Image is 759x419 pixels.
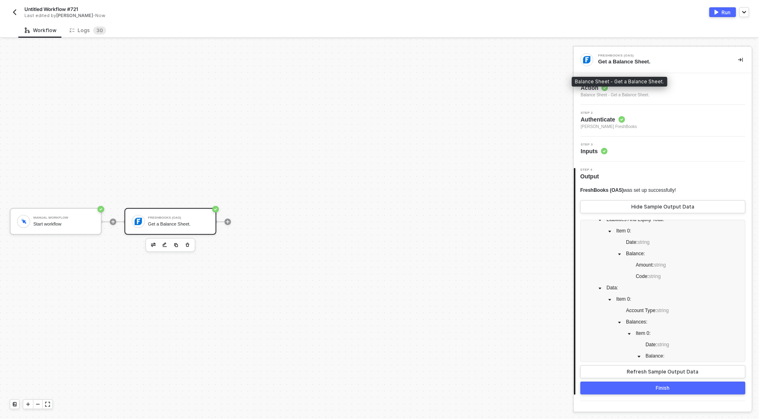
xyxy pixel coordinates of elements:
[715,10,719,15] img: activate
[709,7,736,17] button: activateRun
[33,216,94,219] div: Manual Workflow
[636,274,661,279] span: Code :
[646,353,665,359] span: Balance :
[26,402,31,407] span: icon-play
[581,143,608,146] span: Step 3
[608,230,612,234] span: caret-down
[581,92,650,98] div: Balance Sheet - Get a Balance Sheet.
[580,168,602,172] span: Step 4
[171,240,181,250] button: copy-block
[618,252,622,256] span: caret-down
[607,285,619,291] span: Data :
[654,262,666,268] span: string
[627,369,699,375] div: Refresh Sample Output Data
[148,216,209,219] div: FreshBooks (OAS)
[581,84,650,92] span: Action
[656,385,670,391] div: Finish
[637,355,641,359] span: caret-down
[580,187,624,193] span: FreshBooks (OAS)
[580,200,746,213] button: Hide Sample Output Data
[658,342,670,347] span: string
[581,111,637,115] span: Step 2
[160,240,170,250] button: edit-cred
[626,319,648,325] span: Balances :
[96,27,100,33] span: 3
[636,262,666,268] span: Amount :
[581,147,608,155] span: Inputs
[11,9,18,15] img: back
[598,287,602,291] span: caret-down
[583,56,591,63] img: integration-icon
[580,172,602,180] span: Output
[148,240,158,250] button: edit-cred
[35,402,40,407] span: icon-minus
[225,219,230,224] span: icon-play
[572,77,667,87] div: Balance Sheet - Get a Balance Sheet.
[598,58,725,65] div: Get a Balance Sheet.
[20,218,27,225] img: icon
[56,13,93,18] span: [PERSON_NAME]
[574,80,752,98] div: Step 1Action Balance Sheet - Get a Balance Sheet.
[608,298,612,302] span: caret-down
[33,221,94,227] div: Start workflow
[25,27,57,34] div: Workflow
[93,26,106,35] sup: 30
[111,219,116,224] span: icon-play
[24,6,78,13] span: Untitled Workflow #721
[574,111,752,130] div: Step 2Authenticate [PERSON_NAME] FreshBooks
[135,218,142,225] img: icon
[100,27,103,33] span: 0
[581,124,637,130] span: [PERSON_NAME] FreshBooks
[646,342,670,347] span: Date :
[574,143,752,155] div: Step 3Inputs
[151,243,156,247] img: edit-cred
[162,242,167,248] img: edit-cred
[70,26,106,35] div: Logs
[580,187,676,194] div: was set up successfully!
[626,251,646,256] span: Balance :
[617,228,632,234] span: Item 0 :
[24,13,361,19] div: Last edited by - Now
[580,365,746,378] button: Refresh Sample Output Data
[574,168,752,395] div: Step 4Output FreshBooks (OAS)was set up successfully!Hide Sample Output DataResult:Balance Sheet:...
[626,308,669,313] span: Account Type :
[45,402,50,407] span: icon-expand
[598,218,602,222] span: caret-down
[632,204,695,210] div: Hide Sample Output Data
[148,221,209,227] div: Get a Balance Sheet.
[626,239,650,245] span: Date :
[212,206,219,213] span: icon-success-page
[580,382,746,395] button: Finish
[657,308,669,313] span: string
[617,296,632,302] span: Item 0 :
[98,206,104,213] span: icon-success-page
[598,54,720,57] div: FreshBooks (OAS)
[636,330,651,336] span: Item 0 :
[10,7,20,17] button: back
[649,274,661,279] span: string
[174,243,179,247] img: copy-block
[628,332,632,336] span: caret-down
[618,321,622,325] span: caret-down
[581,115,637,124] span: Authenticate
[638,239,650,245] span: string
[738,57,743,62] span: icon-collapse-right
[722,9,731,16] div: Run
